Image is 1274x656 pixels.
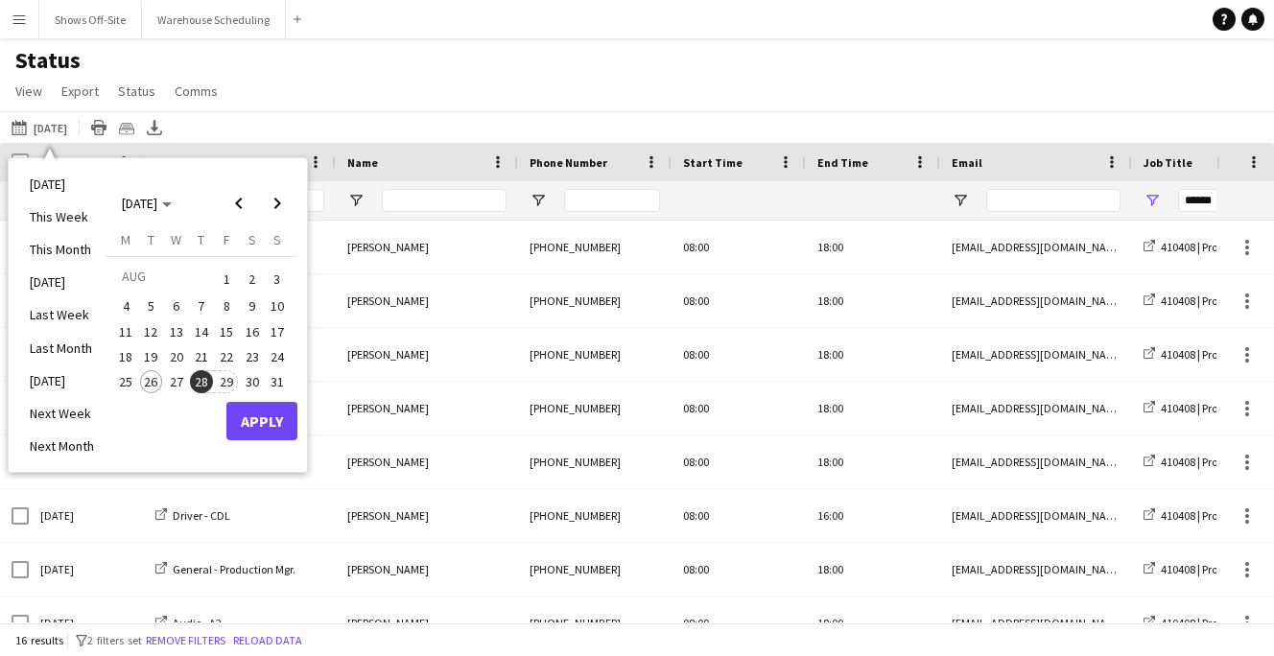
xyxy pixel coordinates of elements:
[114,345,137,368] span: 18
[266,320,289,343] span: 17
[215,266,238,293] span: 1
[114,295,137,318] span: 4
[138,293,163,318] button: 05-08-2025
[115,116,138,139] app-action-btn: Crew files as ZIP
[214,293,239,318] button: 08-08-2025
[189,293,214,318] button: 07-08-2025
[18,200,106,233] li: This Week
[266,370,289,393] span: 31
[140,345,163,368] span: 19
[229,630,306,651] button: Reload data
[214,319,239,344] button: 15-08-2025
[241,295,264,318] span: 9
[239,319,264,344] button: 16-08-2025
[114,320,137,343] span: 11
[173,508,230,523] span: Driver - CDL
[29,543,144,596] div: [DATE]
[143,116,166,139] app-action-btn: Export XLSX
[239,264,264,293] button: 02-08-2025
[121,231,130,248] span: M
[190,370,213,393] span: 28
[167,79,225,104] a: Comms
[155,562,295,576] a: General - Production Mgr.
[347,240,429,254] span: [PERSON_NAME]
[110,79,163,104] a: Status
[18,397,106,430] li: Next Week
[672,489,806,542] div: 08:00
[155,508,230,523] a: Driver - CDL
[61,82,99,100] span: Export
[164,319,189,344] button: 13-08-2025
[672,221,806,273] div: 08:00
[173,562,295,576] span: General - Production Mgr.
[18,332,106,364] li: Last Month
[940,382,1132,434] div: [EMAIL_ADDRESS][DOMAIN_NAME]
[171,231,181,248] span: W
[518,489,672,542] div: [PHONE_NUMBER]
[530,192,547,209] button: Open Filter Menu
[806,221,940,273] div: 18:00
[672,328,806,381] div: 08:00
[241,370,264,393] span: 30
[113,293,138,318] button: 04-08-2025
[18,168,106,200] li: [DATE]
[564,189,660,212] input: Phone Number Filter Input
[155,616,222,630] a: Audio - A2
[241,266,264,293] span: 2
[806,435,940,488] div: 18:00
[18,298,106,331] li: Last Week
[258,184,296,223] button: Next month
[18,364,106,397] li: [DATE]
[39,1,142,38] button: Shows Off-Site
[347,562,429,576] span: [PERSON_NAME]
[118,82,155,100] span: Status
[122,195,157,212] span: [DATE]
[114,370,137,393] span: 25
[940,328,1132,381] div: [EMAIL_ADDRESS][DOMAIN_NAME]
[265,264,290,293] button: 03-08-2025
[518,597,672,649] div: [PHONE_NUMBER]
[266,266,289,293] span: 3
[54,79,106,104] a: Export
[29,597,144,649] div: [DATE]
[226,402,297,440] button: Apply
[265,344,290,369] button: 24-08-2025
[806,382,940,434] div: 18:00
[142,1,286,38] button: Warehouse Scheduling
[347,192,365,209] button: Open Filter Menu
[265,319,290,344] button: 17-08-2025
[518,382,672,434] div: [PHONE_NUMBER]
[239,344,264,369] button: 23-08-2025
[530,155,607,170] span: Phone Number
[239,293,264,318] button: 09-08-2025
[347,155,378,170] span: Name
[1144,155,1192,170] span: Job Title
[114,186,179,221] button: Choose month and year
[940,489,1132,542] div: [EMAIL_ADDRESS][DOMAIN_NAME]
[518,221,672,273] div: [PHONE_NUMBER]
[239,369,264,394] button: 30-08-2025
[164,369,189,394] button: 27-08-2025
[220,184,258,223] button: Previous month
[164,293,189,318] button: 06-08-2025
[214,264,239,293] button: 01-08-2025
[214,344,239,369] button: 22-08-2025
[15,82,42,100] span: View
[248,231,256,248] span: S
[806,597,940,649] div: 18:00
[241,345,264,368] span: 23
[175,82,218,100] span: Comms
[173,616,222,630] span: Audio - A2
[266,295,289,318] span: 10
[273,231,281,248] span: S
[672,382,806,434] div: 08:00
[87,116,110,139] app-action-btn: Print
[347,455,429,469] span: [PERSON_NAME]
[806,543,940,596] div: 18:00
[87,633,142,647] span: 2 filters set
[347,293,429,308] span: [PERSON_NAME]
[672,543,806,596] div: 08:00
[683,155,743,170] span: Start Time
[138,319,163,344] button: 12-08-2025
[940,543,1132,596] div: [EMAIL_ADDRESS][DOMAIN_NAME]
